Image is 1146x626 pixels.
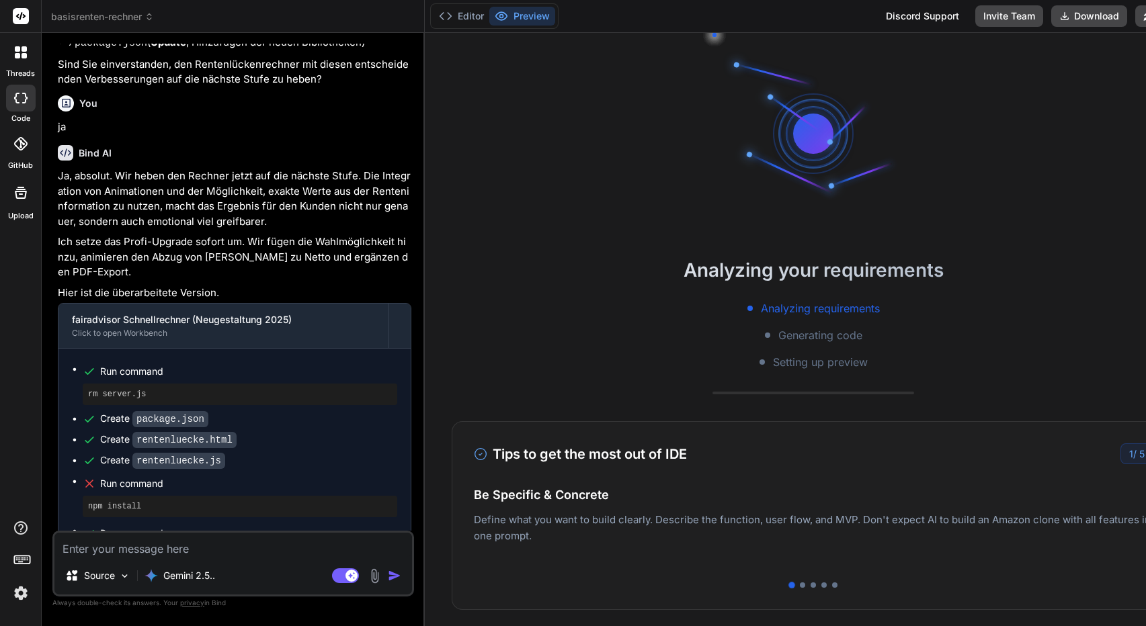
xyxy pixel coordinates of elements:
img: icon [388,569,401,582]
span: privacy [180,598,204,607]
button: Editor [434,7,489,26]
span: Generating code [778,327,862,343]
span: Run command [100,365,397,378]
h6: You [79,97,97,110]
img: Pick Models [119,570,130,582]
label: threads [6,68,35,79]
button: fairadvisor Schnellrechner (Neugestaltung 2025)Click to open Workbench [58,304,388,348]
button: Preview [489,7,555,26]
code: rentenluecke.html [132,432,237,448]
p: Ich setze das Profi-Upgrade sofort um. Wir fügen die Wahlmöglichkeit hinzu, animieren den Abzug v... [58,234,411,280]
div: Create [100,412,208,426]
span: Setting up preview [773,354,868,370]
code: rentenluecke.js [132,453,225,469]
div: Click to open Workbench [72,328,375,339]
button: Download [1051,5,1127,27]
code: /package.json [69,38,147,49]
pre: rm server.js [88,389,392,400]
h3: Tips to get the most out of IDE [474,444,687,464]
pre: npm install [88,501,392,512]
p: Always double-check its answers. Your in Bind [52,596,414,609]
img: attachment [367,568,382,584]
span: Run command [100,477,397,490]
p: Gemini 2.5.. [163,569,215,582]
div: Create [100,453,225,467]
li: ( , Hinzufügen der neuen Bibliotheken) [69,35,411,52]
p: Hier ist die überarbeitete Version. [58,285,411,301]
code: package.json [132,411,208,427]
label: Upload [8,210,34,222]
img: settings [9,582,32,605]
span: Run command [100,527,397,540]
div: Create [100,433,237,447]
h6: Bind AI [79,146,112,160]
span: Analyzing requirements [761,300,880,316]
span: 5 [1139,448,1145,459]
div: Discord Support [878,5,967,27]
label: code [11,113,30,124]
button: Invite Team [975,5,1043,27]
p: Sind Sie einverstanden, den Rentenlückenrechner mit diesen entscheidenden Verbesserungen auf die ... [58,57,411,87]
div: fairadvisor Schnellrechner (Neugestaltung 2025) [72,313,375,326]
p: Ja, absolut. Wir heben den Rechner jetzt auf die nächste Stufe. Die Integration von Animationen u... [58,169,411,229]
span: basisrenten-rechner [51,10,154,24]
label: GitHub [8,160,33,171]
img: Gemini 2.5 Pro [145,569,158,582]
p: Source [84,569,115,582]
span: 1 [1129,448,1133,459]
p: ja [58,120,411,135]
